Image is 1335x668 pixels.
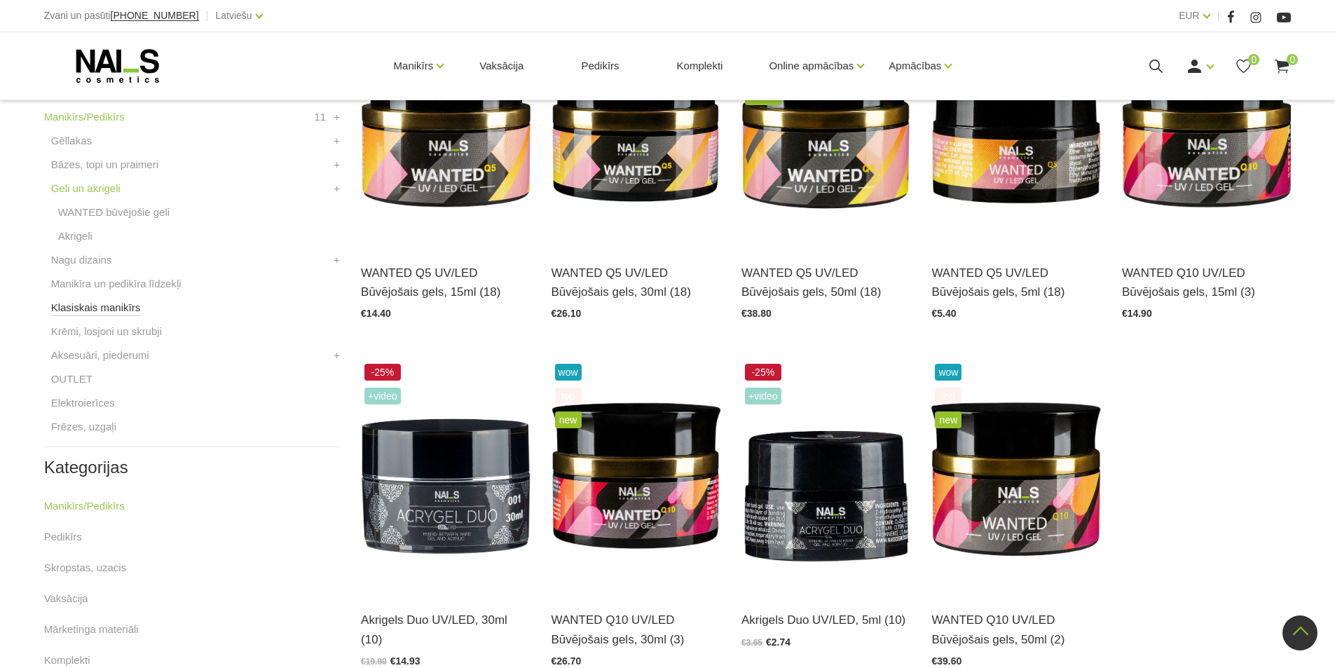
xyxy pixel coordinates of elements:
[44,109,125,125] a: Manikīrs/Pedikīrs
[741,13,910,246] img: Gels WANTED NAILS cosmetics tehniķu komanda ir radījusi gelu, kas ilgi jau ir katra meistara mekl...
[44,498,125,514] a: Manikīrs/Pedikīrs
[931,655,961,667] span: €39.60
[111,11,199,21] a: [PHONE_NUMBER]
[206,7,209,25] span: |
[44,529,82,545] a: Pedikīrs
[931,13,1100,246] img: Gels WANTED NAILS cosmetics tehniķu komanda ir radījusi gelu, kas ilgi jau ir katra meistara mekl...
[1122,264,1291,301] a: WANTED Q10 UV/LED Būvējošais gels, 15ml (3)
[51,418,116,435] a: Frēzes, uzgaļi
[931,308,956,319] span: €5.40
[1122,13,1291,246] img: Gels WANTED NAILS cosmetics tehniķu komanda ir radījusi gelu, kas ilgi jau ir katra meistara mekl...
[361,264,530,301] a: WANTED Q5 UV/LED Būvējošais gels, 15ml (18)
[51,323,162,340] a: Krēmi, losjoni un skrubji
[334,132,340,149] a: +
[555,364,582,381] span: wow
[552,13,720,246] img: Gels WANTED NAILS cosmetics tehniķu komanda ir radījusi gelu, kas ilgi jau ir katra meistara mekl...
[51,132,92,149] a: Gēllakas
[552,264,720,301] a: WANTED Q5 UV/LED Būvējošais gels, 30ml (18)
[570,32,630,100] a: Pedikīrs
[51,395,115,411] a: Elektroierīces
[364,388,401,404] span: +Video
[552,308,582,319] span: €26.10
[51,156,158,173] a: Bāzes, topi un praimeri
[741,638,762,648] span: €3.65
[468,32,535,100] a: Vaksācija
[51,180,121,197] a: Geli un akrigeli
[1235,57,1252,75] a: 0
[58,204,170,221] a: WANTED būvējošie geli
[666,32,734,100] a: Komplekti
[51,275,182,292] a: Manikīra un pedikīra līdzekļi
[361,360,530,593] img: Kas ir AKRIGELS “DUO GEL” un kādas problēmas tas risina?• Tas apvieno ērti modelējamā akrigela un...
[44,458,340,477] h2: Kategorijas
[361,308,391,319] span: €14.40
[745,364,781,381] span: -25%
[334,109,340,125] a: +
[935,411,961,428] span: new
[44,621,139,638] a: Mārketinga materiāli
[390,655,420,667] span: €14.93
[931,264,1100,301] a: WANTED Q5 UV/LED Būvējošais gels, 5ml (18)
[889,38,941,94] a: Apmācības
[111,10,199,21] span: [PHONE_NUMBER]
[44,7,199,25] div: Zvani un pasūti
[51,299,141,316] a: Klasiskais manikīrs
[741,611,910,629] a: Akrigels Duo UV/LED, 5ml (10)
[1273,57,1291,75] a: 0
[216,7,252,24] a: Latviešu
[364,364,401,381] span: -25%
[51,252,112,268] a: Nagu dizains
[1179,7,1200,24] a: EUR
[394,38,434,94] a: Manikīrs
[931,611,1100,648] a: WANTED Q10 UV/LED Būvējošais gels, 50ml (2)
[1217,7,1220,25] span: |
[555,411,582,428] span: new
[935,364,961,381] span: wow
[51,347,149,364] a: Aksesuāri, piederumi
[314,109,326,125] span: 11
[769,38,854,94] a: Online apmācības
[361,611,530,648] a: Akrigels Duo UV/LED, 30ml (10)
[741,264,910,301] a: WANTED Q5 UV/LED Būvējošais gels, 50ml (18)
[552,655,582,667] span: €26.70
[935,388,961,404] span: top
[334,156,340,173] a: +
[334,180,340,197] a: +
[741,308,772,319] span: €38.80
[745,388,781,404] span: +Video
[44,590,88,607] a: Vaksācija
[931,360,1100,593] img: Gels WANTED NAILS cosmetics tehniķu komanda ir radījusi gelu, kas ilgi jau ir katra meistara mekl...
[51,371,93,388] a: OUTLET
[1248,54,1259,65] span: 0
[334,252,340,268] a: +
[555,388,582,404] span: top
[552,360,720,593] img: Gels WANTED NAILS cosmetics tehniķu komanda ir radījusi gelu, kas ilgi jau ir katra meistara mekl...
[766,636,790,648] span: €2.74
[1122,308,1152,319] span: €14.90
[741,360,910,593] img: Kas ir AKRIGELS “DUO GEL” un kādas problēmas tas risina?• Tas apvieno ērti modelējamā akrigela un...
[1287,54,1298,65] span: 0
[361,13,530,246] img: Gels WANTED NAILS cosmetics tehniķu komanda ir radījusi gelu, kas ilgi jau ir katra meistara mekl...
[361,657,387,667] span: €19.90
[334,347,340,364] a: +
[44,559,127,576] a: Skropstas, uzacis
[552,611,720,648] a: WANTED Q10 UV/LED Būvējošais gels, 30ml (3)
[58,228,93,245] a: Akrigeli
